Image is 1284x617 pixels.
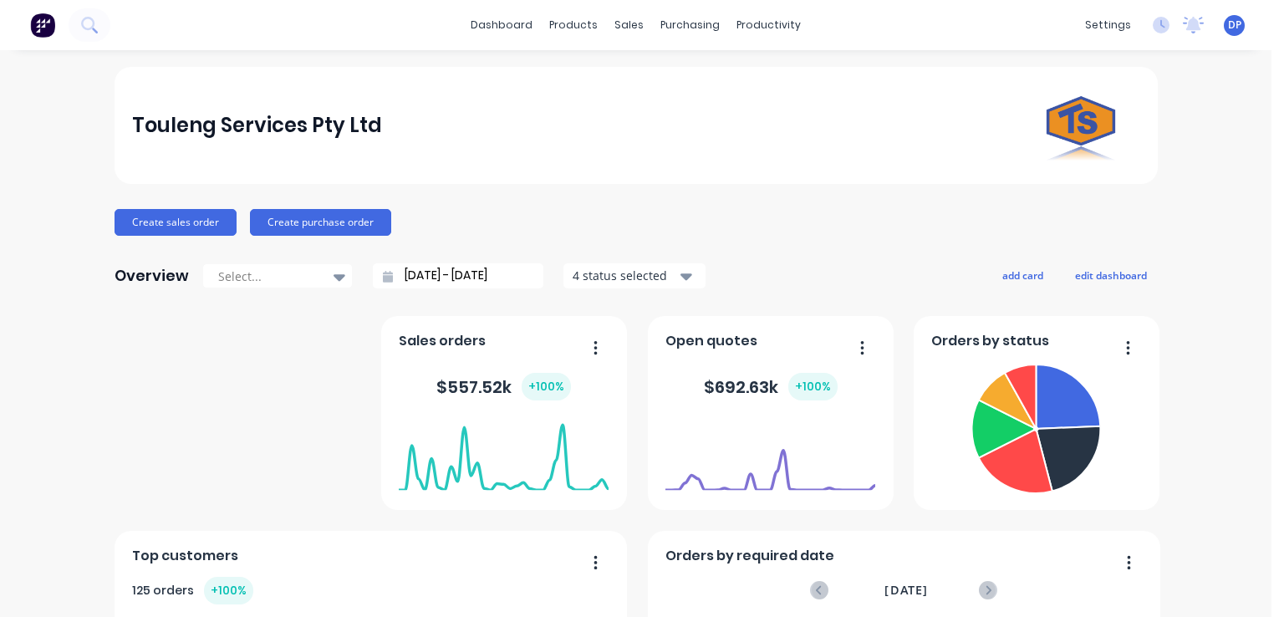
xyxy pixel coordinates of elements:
[1022,67,1139,184] img: Touleng Services Pty Ltd
[931,331,1049,351] span: Orders by status
[541,13,606,38] div: products
[1077,13,1139,38] div: settings
[132,109,382,142] div: Touleng Services Pty Ltd
[132,546,238,566] span: Top customers
[704,373,838,400] div: $ 692.63k
[115,209,237,236] button: Create sales order
[436,373,571,400] div: $ 557.52k
[563,263,706,288] button: 4 status selected
[573,267,678,284] div: 4 status selected
[665,331,757,351] span: Open quotes
[30,13,55,38] img: Factory
[652,13,728,38] div: purchasing
[522,373,571,400] div: + 100 %
[884,581,928,599] span: [DATE]
[115,259,189,293] div: Overview
[1227,560,1267,600] iframe: Intercom live chat
[462,13,541,38] a: dashboard
[132,577,253,604] div: 125 orders
[991,264,1054,286] button: add card
[250,209,391,236] button: Create purchase order
[1064,264,1158,286] button: edit dashboard
[728,13,809,38] div: productivity
[399,331,486,351] span: Sales orders
[204,577,253,604] div: + 100 %
[606,13,652,38] div: sales
[1228,18,1241,33] span: DP
[788,373,838,400] div: + 100 %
